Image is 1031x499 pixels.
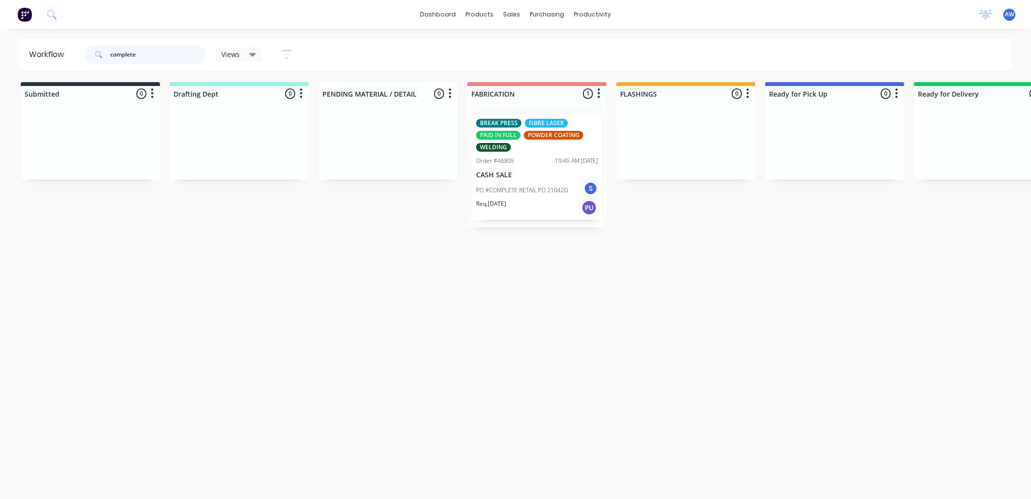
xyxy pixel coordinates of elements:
[415,7,461,22] a: dashboard
[110,45,206,64] input: Search for orders...
[29,49,69,60] div: Workflow
[555,157,598,165] div: 10:45 AM [DATE]
[221,49,240,59] span: Views
[476,200,506,208] p: Req. [DATE]
[476,119,522,128] div: BREAK PRESS
[581,200,597,215] div: PU
[524,131,583,140] div: POWDER COATING
[476,157,514,165] div: Order #46805
[476,131,521,140] div: PAID IN FULL
[525,119,568,128] div: FIBRE LASER
[472,115,602,220] div: BREAK PRESSFIBRE LASERPAID IN FULLPOWDER COATINGWELDINGOrder #4680510:45 AM [DATE]CASH SALEPO #CO...
[476,143,511,152] div: WELDING
[583,181,598,196] div: S
[476,186,568,195] p: PO #COMPLETE RETAIL PO 21042G
[461,7,498,22] div: products
[498,7,525,22] div: sales
[476,171,598,179] p: CASH SALE
[569,7,616,22] div: productivity
[1005,10,1014,19] span: AW
[525,7,569,22] div: purchasing
[17,7,32,22] img: Factory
